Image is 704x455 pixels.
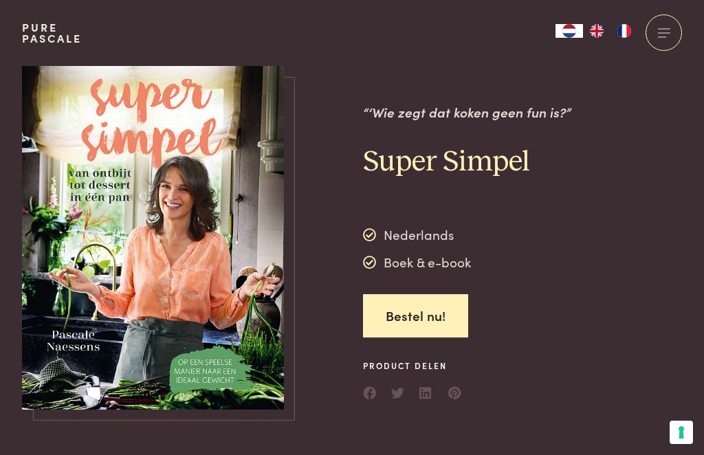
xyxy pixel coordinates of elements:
[610,24,638,38] a: FR
[363,144,571,181] h2: Super Simpel
[363,294,468,337] a: Bestel nu!
[670,421,693,444] button: Uw voorkeuren voor toestemming voor trackingtechnologieën
[583,24,610,38] a: EN
[363,225,471,245] div: Nederlands
[555,24,583,38] div: Language
[583,24,638,38] ul: Language list
[555,24,638,38] aside: Language selected: Nederlands
[555,24,583,38] a: NL
[363,102,571,122] p: “‘Wie zegt dat koken geen fun is?”
[22,22,82,44] a: PurePascale
[363,252,471,273] div: Boek & e-book
[22,66,285,410] img: https://admin.purepascale.com/wp-content/uploads/2024/06/LowRes_Cover_Super_Simpel.jpg
[363,359,462,372] span: Product delen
